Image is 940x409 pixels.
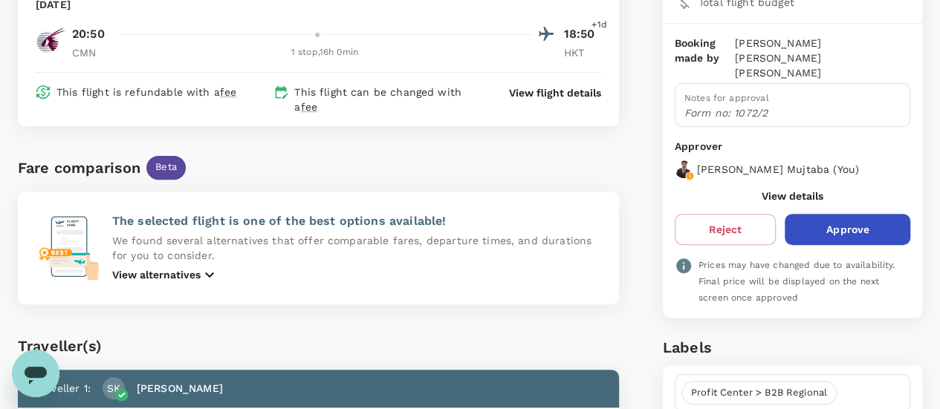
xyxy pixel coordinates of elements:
button: View details [762,190,823,202]
iframe: Button to launch messaging window [12,350,59,397]
p: 18:50 [564,25,601,43]
p: [PERSON_NAME] [137,381,223,396]
p: 20:50 [72,25,105,43]
p: This flight is refundable with a [56,85,236,99]
p: [PERSON_NAME] Mujtaba ( You ) [697,162,859,177]
p: Approver [675,139,910,154]
span: +1d [591,18,606,33]
p: HKT [564,45,601,60]
span: fee [300,101,317,113]
span: Beta [146,160,186,174]
img: avatar-688dc3ae75335.png [675,160,693,178]
div: 1 stop , 16h 0min [118,45,531,60]
p: We found several alternatives that offer comparable fares, departure times, and durations for you... [112,233,601,263]
span: Profit Center > B2B Regional [682,386,836,400]
p: Traveller 1 : [36,381,91,396]
p: This flight can be changed with a [294,85,482,114]
div: Traveller(s) [18,334,619,358]
p: SK [107,381,120,396]
h6: Labels [663,336,922,359]
button: View flight details [509,85,601,100]
p: [PERSON_NAME] [PERSON_NAME] [PERSON_NAME] [735,36,910,80]
div: Fare comparison [18,156,140,180]
span: fee [220,86,236,98]
img: QR [36,25,65,55]
span: Prices may have changed due to availability. Final price will be displayed on the next screen onc... [698,260,895,303]
button: Approve [785,214,910,245]
button: Reject [675,214,777,245]
span: Notes for approval [684,93,769,103]
p: Form no: 1072/2 [684,105,901,120]
p: CMN [72,45,109,60]
p: The selected flight is one of the best options available! [112,212,601,230]
p: Booking made by [675,36,735,80]
p: View alternatives [112,267,201,282]
button: View alternatives [112,266,218,284]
